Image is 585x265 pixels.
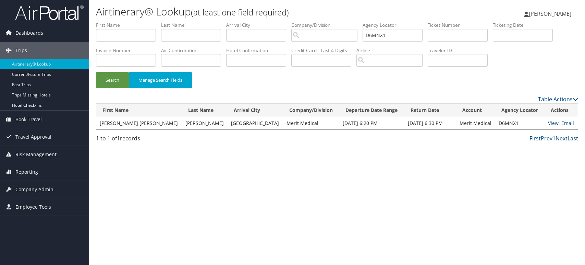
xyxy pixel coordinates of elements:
th: First Name: activate to sort column ascending [96,104,182,117]
a: Next [556,135,568,142]
th: Account: activate to sort column ascending [456,104,495,117]
label: Agency Locator [363,22,428,28]
th: Company/Division [283,104,339,117]
td: Merit Medical [456,117,495,129]
label: Credit Card - Last 4 Digits [291,47,356,54]
a: Email [561,120,574,126]
small: (at least one field required) [191,7,289,18]
span: Reporting [15,163,38,181]
a: Prev [541,135,552,142]
button: Search [96,72,129,88]
span: Travel Approval [15,128,51,146]
label: Traveler ID [428,47,493,54]
label: Ticket Number [428,22,493,28]
span: [PERSON_NAME] [529,10,571,18]
th: Last Name: activate to sort column ascending [182,104,228,117]
a: Last [568,135,578,142]
a: [PERSON_NAME] [524,3,578,24]
label: Company/Division [291,22,363,28]
td: [PERSON_NAME] [182,117,228,129]
td: | [545,117,578,129]
span: Trips [15,42,27,59]
img: airportal-logo.png [15,4,84,21]
th: Arrival City: activate to sort column ascending [228,104,283,117]
td: [DATE] 6:30 PM [404,117,456,129]
a: Table Actions [538,95,578,103]
label: Arrival City [226,22,291,28]
th: Agency Locator: activate to sort column ascending [495,104,545,117]
th: Departure Date Range: activate to sort column ascending [339,104,404,117]
span: Dashboards [15,24,43,42]
span: Company Admin [15,181,53,198]
label: Ticketing Date [493,22,558,28]
th: Actions [545,104,578,117]
td: [PERSON_NAME] [PERSON_NAME] [96,117,182,129]
label: Airline [356,47,428,54]
span: 1 [117,135,120,142]
td: Merit Medical [283,117,339,129]
td: [DATE] 6:20 PM [339,117,404,129]
span: Employee Tools [15,198,51,216]
label: First Name [96,22,161,28]
h1: Airtinerary® Lookup [96,4,417,19]
span: Risk Management [15,146,57,163]
label: Last Name [161,22,226,28]
td: [GEOGRAPHIC_DATA] [228,117,283,129]
a: First [529,135,541,142]
div: 1 to 1 of records [96,134,209,146]
a: 1 [552,135,556,142]
button: Manage Search Fields [129,72,192,88]
a: View [548,120,559,126]
label: Air Confirmation [161,47,226,54]
label: Invoice Number [96,47,161,54]
label: Hotel Confirmation [226,47,291,54]
span: Book Travel [15,111,42,128]
th: Return Date: activate to sort column ascending [404,104,456,117]
td: D6MNX1 [495,117,545,129]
